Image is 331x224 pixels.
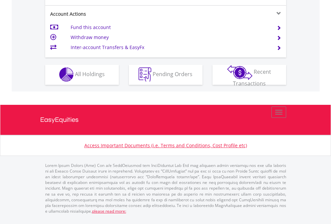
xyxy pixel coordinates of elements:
[45,65,119,85] button: All Holdings
[45,163,286,214] p: Lorem Ipsum Dolors (Ame) Con a/e SeddOeiusmod tem InciDiduntut Lab Etd mag aliquaen admin veniamq...
[139,67,151,82] img: pending_instructions-wht.png
[213,65,286,85] button: Recent Transactions
[153,70,192,78] span: Pending Orders
[71,42,268,52] td: Inter-account Transfers & EasyFx
[71,22,268,32] td: Fund this account
[233,68,271,87] span: Recent Transactions
[129,65,202,85] button: Pending Orders
[227,65,252,80] img: transactions-zar-wht.png
[59,67,74,82] img: holdings-wht.png
[92,208,126,214] a: please read more:
[71,32,268,42] td: Withdraw money
[40,105,291,135] a: EasyEquities
[84,142,247,149] a: Access Important Documents (i.e. Terms and Conditions, Cost Profile etc)
[45,11,166,17] div: Account Actions
[75,70,105,78] span: All Holdings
